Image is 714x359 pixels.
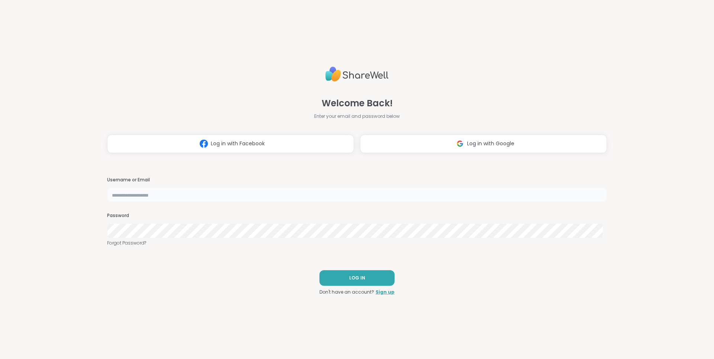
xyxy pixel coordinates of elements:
[107,177,607,183] h3: Username or Email
[325,64,389,85] img: ShareWell Logo
[211,140,265,148] span: Log in with Facebook
[467,140,514,148] span: Log in with Google
[197,137,211,151] img: ShareWell Logomark
[107,135,354,153] button: Log in with Facebook
[360,135,607,153] button: Log in with Google
[453,137,467,151] img: ShareWell Logomark
[376,289,395,295] a: Sign up
[107,240,607,246] a: Forgot Password?
[314,113,400,120] span: Enter your email and password below
[319,270,395,286] button: LOG IN
[349,275,365,281] span: LOG IN
[107,213,607,219] h3: Password
[322,97,393,110] span: Welcome Back!
[319,289,374,295] span: Don't have an account?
